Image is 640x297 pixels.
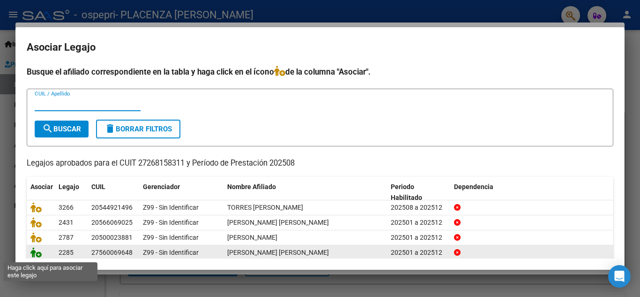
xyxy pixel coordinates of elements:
[59,204,74,211] span: 3266
[30,183,53,190] span: Asociar
[91,232,133,243] div: 20500023881
[143,234,199,241] span: Z99 - Sin Identificar
[27,177,55,208] datatable-header-cell: Asociar
[91,183,105,190] span: CUIL
[104,123,116,134] mat-icon: delete
[27,38,613,56] h2: Asociar Legajo
[55,177,88,208] datatable-header-cell: Legajo
[143,204,199,211] span: Z99 - Sin Identificar
[450,177,614,208] datatable-header-cell: Dependencia
[387,177,450,208] datatable-header-cell: Periodo Habilitado
[88,177,139,208] datatable-header-cell: CUIL
[91,202,133,213] div: 20544921496
[391,232,447,243] div: 202501 a 202512
[42,125,81,133] span: Buscar
[454,183,493,190] span: Dependencia
[227,234,277,241] span: RIOS IARON EMMANUEL
[227,204,303,211] span: TORRES MARCOS AMARU
[35,121,89,137] button: Buscar
[42,123,53,134] mat-icon: search
[91,247,133,258] div: 27560069648
[143,249,199,256] span: Z99 - Sin Identificar
[59,249,74,256] span: 2285
[227,249,329,256] span: BONO TOLEDO ISABELLA CONSTANZA
[608,265,631,288] div: Open Intercom Messenger
[59,183,79,190] span: Legajo
[143,219,199,226] span: Z99 - Sin Identificar
[27,158,613,169] p: Legajos aprobados para el CUIT 27268158311 y Período de Prestación 202508
[391,217,447,228] div: 202501 a 202512
[91,217,133,228] div: 20566069025
[27,66,613,78] h4: Busque el afiliado correspondiente en la tabla y haga click en el ícono de la columna "Asociar".
[223,177,387,208] datatable-header-cell: Nombre Afiliado
[96,120,180,138] button: Borrar Filtros
[143,183,180,190] span: Gerenciador
[59,234,74,241] span: 2787
[227,219,329,226] span: ONTIVEROS QUILPATAY AUGUSTO HALIM
[227,183,276,190] span: Nombre Afiliado
[59,219,74,226] span: 2431
[391,247,447,258] div: 202501 a 202512
[391,202,447,213] div: 202508 a 202512
[104,125,172,133] span: Borrar Filtros
[139,177,223,208] datatable-header-cell: Gerenciador
[391,183,422,201] span: Periodo Habilitado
